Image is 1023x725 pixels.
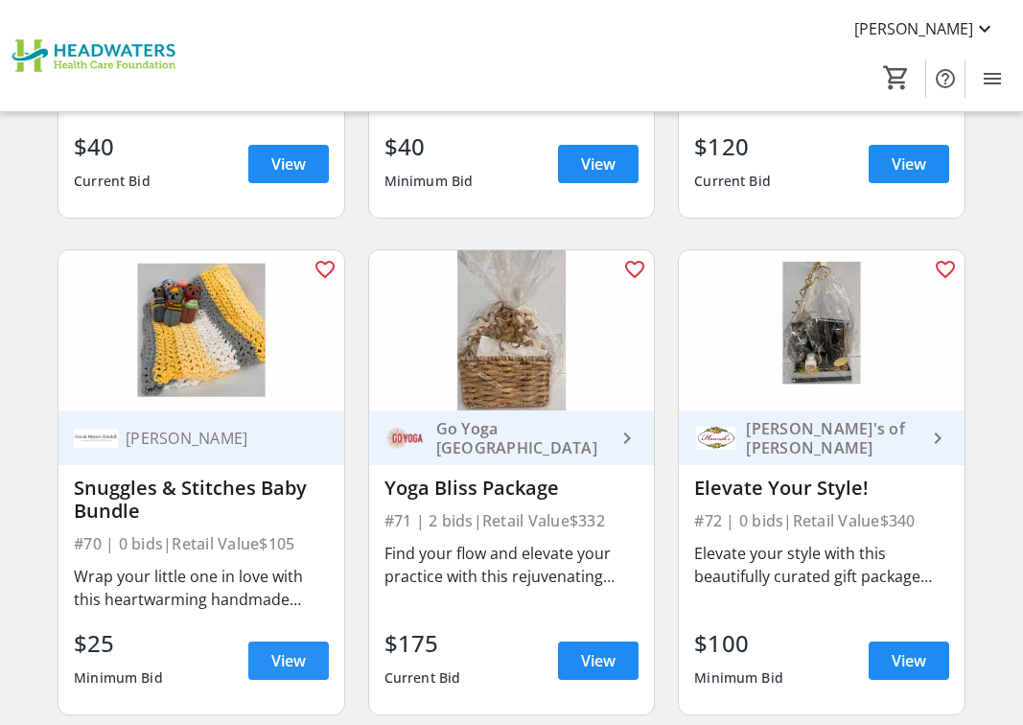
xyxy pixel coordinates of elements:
[694,129,771,164] div: $120
[869,145,949,183] a: View
[74,477,329,523] div: Snuggles & Stitches Baby Bundle
[74,129,151,164] div: $40
[694,542,949,588] div: Elevate your style with this beautifully curated gift package featuring a chic patterned scarf an...
[271,152,306,175] span: View
[694,477,949,500] div: Elevate Your Style!
[879,60,914,95] button: Cart
[384,626,461,661] div: $175
[623,258,646,281] mat-icon: favorite_outline
[74,565,329,611] div: Wrap your little one in love with this heartwarming handmade baby blanket, crafted with care and ...
[839,13,1011,44] button: [PERSON_NAME]
[892,152,926,175] span: View
[384,542,639,588] div: Find your flow and elevate your practice with this rejuvenating yoga bundle! This package include...
[12,8,182,104] img: Headwaters Health Care Foundation's Logo
[926,427,949,450] mat-icon: keyboard_arrow_right
[694,626,783,661] div: $100
[74,164,151,199] div: Current Bid
[558,642,639,680] a: View
[694,164,771,199] div: Current Bid
[694,661,783,695] div: Minimum Bid
[74,530,329,557] div: #70 | 0 bids | Retail Value $105
[248,642,329,680] a: View
[854,17,973,40] span: [PERSON_NAME]
[384,164,474,199] div: Minimum Bid
[384,477,639,500] div: Yoga Bliss Package
[271,649,306,672] span: View
[384,507,639,534] div: #71 | 2 bids | Retail Value $332
[926,59,965,98] button: Help
[384,416,429,460] img: Go Yoga Orangeville
[384,661,461,695] div: Current Bid
[973,59,1011,98] button: Menu
[616,427,639,450] mat-icon: keyboard_arrow_right
[369,410,655,465] a: Go Yoga OrangevilleGo Yoga [GEOGRAPHIC_DATA]
[694,507,949,534] div: #72 | 0 bids | Retail Value $340
[934,258,957,281] mat-icon: favorite_outline
[384,129,474,164] div: $40
[738,419,926,457] div: [PERSON_NAME]'s of [PERSON_NAME]
[694,416,738,460] img: Hannah's of Erin
[869,642,949,680] a: View
[892,649,926,672] span: View
[369,250,655,410] img: Yoga Bliss Package
[679,250,965,410] img: Elevate Your Style!
[74,416,118,460] img: Grecia Mayers-Kendall
[74,626,163,661] div: $25
[558,145,639,183] a: View
[248,145,329,183] a: View
[58,250,344,410] img: Snuggles & Stitches Baby Bundle
[429,419,616,457] div: Go Yoga [GEOGRAPHIC_DATA]
[314,258,337,281] mat-icon: favorite_outline
[74,661,163,695] div: Minimum Bid
[581,152,616,175] span: View
[581,649,616,672] span: View
[679,410,965,465] a: Hannah's of Erin[PERSON_NAME]'s of [PERSON_NAME]
[118,429,306,448] div: [PERSON_NAME]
